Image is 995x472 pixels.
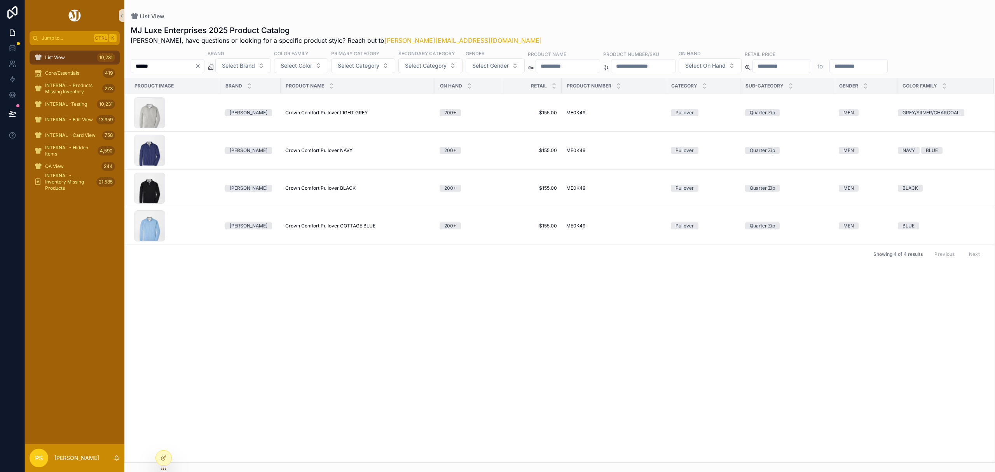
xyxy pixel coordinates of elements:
[45,132,96,138] span: INTERNAL - Card View
[285,110,430,116] a: Crown Comfort Pullover LIGHT GREY
[134,83,174,89] span: Product Image
[750,222,775,229] div: Quarter Zip
[30,113,120,127] a: INTERNAL - Edit View13,959
[30,144,120,158] a: INTERNAL - Hidden Items4,590
[898,222,985,229] a: BLUE
[97,100,115,109] div: 10,231
[331,58,395,73] button: Select Button
[676,109,694,116] div: Pullover
[285,223,430,229] a: Crown Comfort Pullover COTTAGE BLUE
[745,147,829,154] a: Quarter Zip
[225,185,276,192] a: [PERSON_NAME]
[222,62,255,70] span: Select Brand
[30,175,120,189] a: INTERNAL - Inventory Missing Products21,585
[873,251,923,257] span: Showing 4 of 4 results
[750,185,775,192] div: Quarter Zip
[671,147,736,154] a: Pullover
[671,109,736,116] a: Pullover
[566,110,662,116] a: ME0K49
[566,185,585,191] span: ME0K49
[45,173,93,191] span: INTERNAL - Inventory Missing Products
[398,58,463,73] button: Select Button
[131,36,542,45] span: [PERSON_NAME], have questions or looking for a specific product style? Reach out to
[676,185,694,192] div: Pullover
[566,223,585,229] span: ME0K49
[508,223,557,229] a: $155.00
[444,222,456,229] div: 200+
[839,222,893,229] a: MEN
[215,58,271,73] button: Select Button
[281,62,312,70] span: Select Color
[902,83,937,89] span: Color Family
[225,83,242,89] span: Brand
[676,222,694,229] div: Pullover
[230,147,267,154] div: [PERSON_NAME]
[902,109,960,116] div: GREY/SILVER/CHARCOAL
[35,453,43,463] span: PS
[898,185,985,192] a: BLACK
[671,222,736,229] a: Pullover
[440,222,499,229] a: 200+
[531,83,547,89] span: Retail
[286,83,324,89] span: Product Name
[131,12,164,20] a: List View
[94,34,108,42] span: Ctrl
[843,147,854,154] div: MEN
[839,83,858,89] span: Gender
[508,147,557,154] a: $155.00
[30,159,120,173] a: QA View244
[96,177,115,187] div: 21,585
[45,117,93,123] span: INTERNAL - Edit View
[902,147,915,154] div: NAVY
[898,109,985,116] a: GREY/SILVER/CHARCOAL
[567,83,611,89] span: Product Number
[685,62,726,70] span: Select On Hand
[230,185,267,192] div: [PERSON_NAME]
[45,54,65,61] span: List View
[285,223,375,229] span: Crown Comfort Pullover COTTAGE BLUE
[140,12,164,20] span: List View
[444,109,456,116] div: 200+
[566,185,662,191] a: ME0K49
[440,109,499,116] a: 200+
[42,35,91,41] span: Jump to...
[45,70,79,76] span: Core/Essentials
[98,146,115,156] div: 4,590
[603,51,659,58] label: Product Number/SKU
[110,35,116,41] span: K
[45,82,99,95] span: INTERNAL - Products Missing Inventory
[331,50,379,57] label: Primary Category
[508,185,557,191] span: $155.00
[102,131,115,140] div: 758
[926,147,938,154] div: BLUE
[285,147,353,154] span: Crown Comfort Pullover NAVY
[230,109,267,116] div: [PERSON_NAME]
[54,454,99,462] p: [PERSON_NAME]
[528,51,566,58] label: Product Name
[338,62,379,70] span: Select Category
[472,62,509,70] span: Select Gender
[225,109,276,116] a: [PERSON_NAME]
[285,147,430,154] a: Crown Comfort Pullover NAVY
[839,185,893,192] a: MEN
[902,222,915,229] div: BLUE
[30,82,120,96] a: INTERNAL - Products Missing Inventory273
[131,25,542,36] h1: MJ Luxe Enterprises 2025 Product Catalog
[566,110,585,116] span: ME0K49
[745,109,829,116] a: Quarter Zip
[839,147,893,154] a: MEN
[440,83,462,89] span: On Hand
[285,185,430,191] a: Crown Comfort Pullover BLACK
[671,83,697,89] span: Category
[745,185,829,192] a: Quarter Zip
[566,223,662,229] a: ME0K49
[843,109,854,116] div: MEN
[195,63,204,69] button: Clear
[444,147,456,154] div: 200+
[96,115,115,124] div: 13,959
[30,31,120,45] button: Jump to...CtrlK
[45,101,87,107] span: INTERNAL -Testing
[745,222,829,229] a: Quarter Zip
